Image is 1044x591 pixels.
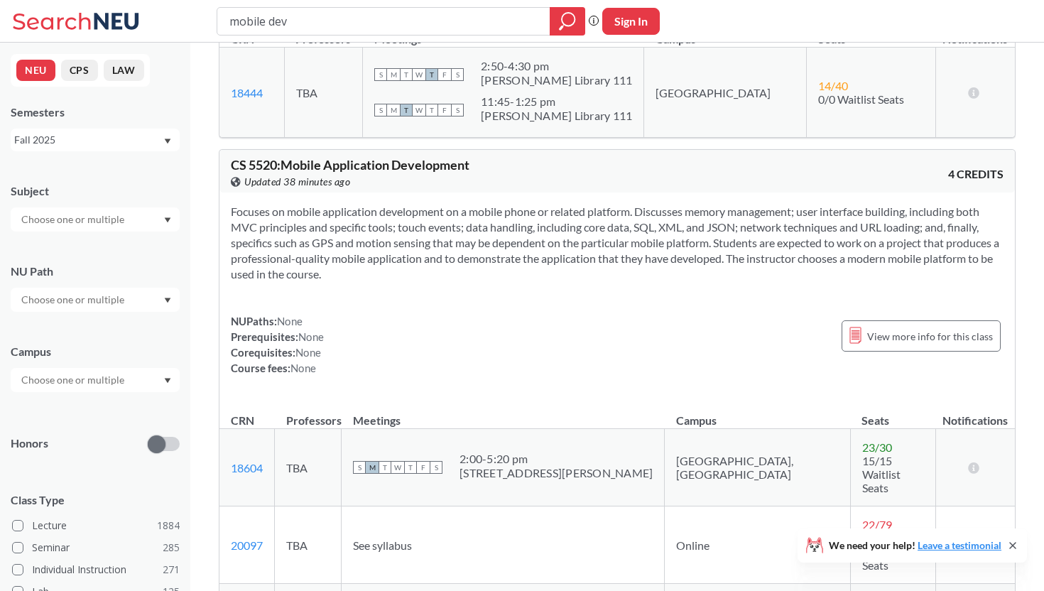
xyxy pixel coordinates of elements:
div: [STREET_ADDRESS][PERSON_NAME] [460,466,653,480]
th: Professors [275,398,342,429]
svg: Dropdown arrow [164,378,171,384]
div: NUPaths: Prerequisites: Corequisites: Course fees: [231,313,324,376]
td: Online [665,506,851,584]
span: S [451,104,464,116]
td: [GEOGRAPHIC_DATA] [644,48,807,138]
input: Class, professor, course number, "phrase" [228,9,540,33]
div: 2:00 - 5:20 pm [460,452,653,466]
div: Subject [11,183,180,199]
span: T [400,104,413,116]
span: M [387,104,400,116]
label: Seminar [12,538,180,557]
button: CPS [61,60,98,81]
span: T [425,68,438,81]
span: F [417,461,430,474]
span: S [451,68,464,81]
span: 0/0 Waitlist Seats [818,92,904,106]
span: CS 5520 : Mobile Application Development [231,157,469,173]
span: S [374,68,387,81]
div: [PERSON_NAME] Library 111 [481,109,632,123]
div: 11:45 - 1:25 pm [481,94,632,109]
section: Focuses on mobile application development on a mobile phone or related platform. Discusses memory... [231,204,1004,282]
div: Campus [11,344,180,359]
span: T [379,461,391,474]
span: 23 / 30 [862,440,892,454]
button: LAW [104,60,144,81]
button: Sign In [602,8,660,35]
span: T [425,104,438,116]
span: Class Type [11,492,180,508]
svg: Dropdown arrow [164,298,171,303]
span: 15/15 Waitlist Seats [862,454,901,494]
button: NEU [16,60,55,81]
span: None [277,315,303,327]
span: S [430,461,442,474]
div: Dropdown arrow [11,207,180,232]
p: Honors [11,435,48,452]
td: TBA [275,429,342,506]
svg: Dropdown arrow [164,139,171,144]
div: Fall 2025Dropdown arrow [11,129,180,151]
div: Dropdown arrow [11,288,180,312]
span: 22 / 79 [862,518,892,531]
div: magnifying glass [550,7,585,36]
svg: magnifying glass [559,11,576,31]
span: M [366,461,379,474]
span: View more info for this class [867,327,993,345]
span: W [413,104,425,116]
th: Seats [850,398,935,429]
td: [GEOGRAPHIC_DATA], [GEOGRAPHIC_DATA] [665,429,851,506]
span: Updated 38 minutes ago [244,174,350,190]
span: None [298,330,324,343]
span: W [391,461,404,474]
div: Fall 2025 [14,132,163,148]
a: 18604 [231,461,263,475]
input: Choose one or multiple [14,211,134,228]
a: Leave a testimonial [918,539,1001,551]
td: TBA [284,48,362,138]
input: Choose one or multiple [14,291,134,308]
th: Meetings [342,398,665,429]
label: Lecture [12,516,180,535]
span: F [438,68,451,81]
div: [PERSON_NAME] Library 111 [481,73,632,87]
span: T [404,461,417,474]
a: 20097 [231,538,263,552]
span: We need your help! [829,541,1001,551]
div: CRN [231,413,254,428]
span: See syllabus [353,538,412,552]
span: M [387,68,400,81]
div: Dropdown arrow [11,368,180,392]
input: Choose one or multiple [14,372,134,389]
span: S [353,461,366,474]
span: 4 CREDITS [948,166,1004,182]
span: None [290,362,316,374]
div: 2:50 - 4:30 pm [481,59,632,73]
th: Campus [665,398,851,429]
span: W [413,68,425,81]
a: 18444 [231,86,263,99]
label: Individual Instruction [12,560,180,579]
span: 271 [163,562,180,578]
span: 285 [163,540,180,555]
span: 1884 [157,518,180,533]
span: T [400,68,413,81]
svg: Dropdown arrow [164,217,171,223]
span: F [438,104,451,116]
td: TBA [275,506,342,584]
span: S [374,104,387,116]
div: Semesters [11,104,180,120]
span: None [295,346,321,359]
span: 14 / 40 [818,79,848,92]
th: Notifications [935,398,1015,429]
div: NU Path [11,264,180,279]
